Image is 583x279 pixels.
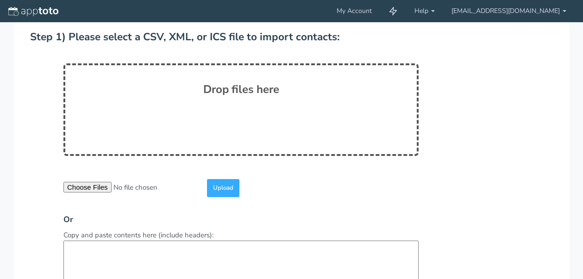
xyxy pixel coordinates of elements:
h2: Step 1) Please select a CSV, XML, or ICS file to import contacts: [30,31,419,43]
input: Upload [207,179,239,197]
img: logo-apptoto--white.svg [8,7,58,16]
div: Drop files here [63,63,419,156]
h3: Or [63,215,419,224]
